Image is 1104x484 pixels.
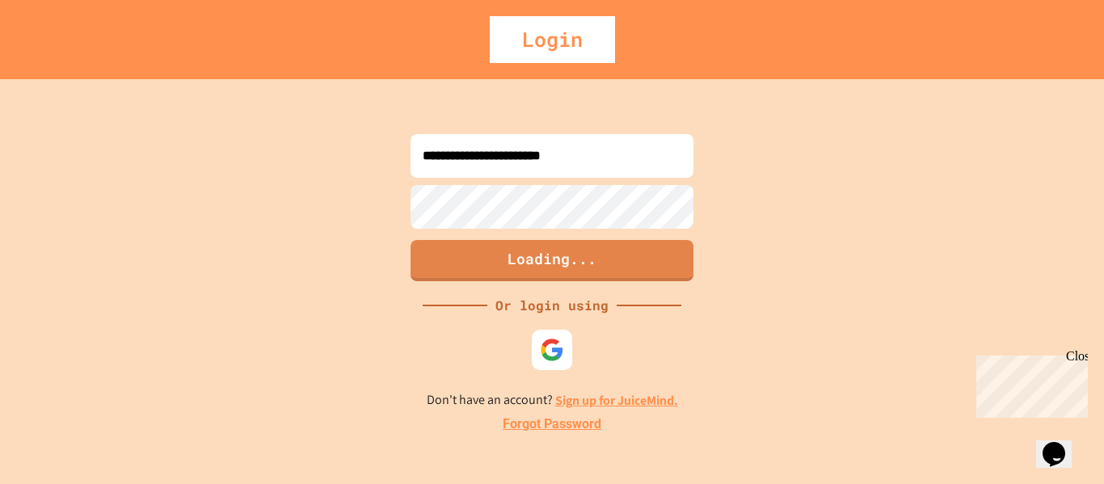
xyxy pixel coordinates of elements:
p: Don't have an account? [427,390,678,410]
iframe: chat widget [1036,419,1088,468]
iframe: chat widget [970,349,1088,418]
div: Or login using [487,296,617,315]
div: Chat with us now!Close [6,6,112,103]
button: Loading... [411,240,693,281]
div: Login [490,16,615,63]
a: Sign up for JuiceMind. [555,392,678,409]
img: google-icon.svg [540,338,564,362]
a: Forgot Password [503,415,601,434]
